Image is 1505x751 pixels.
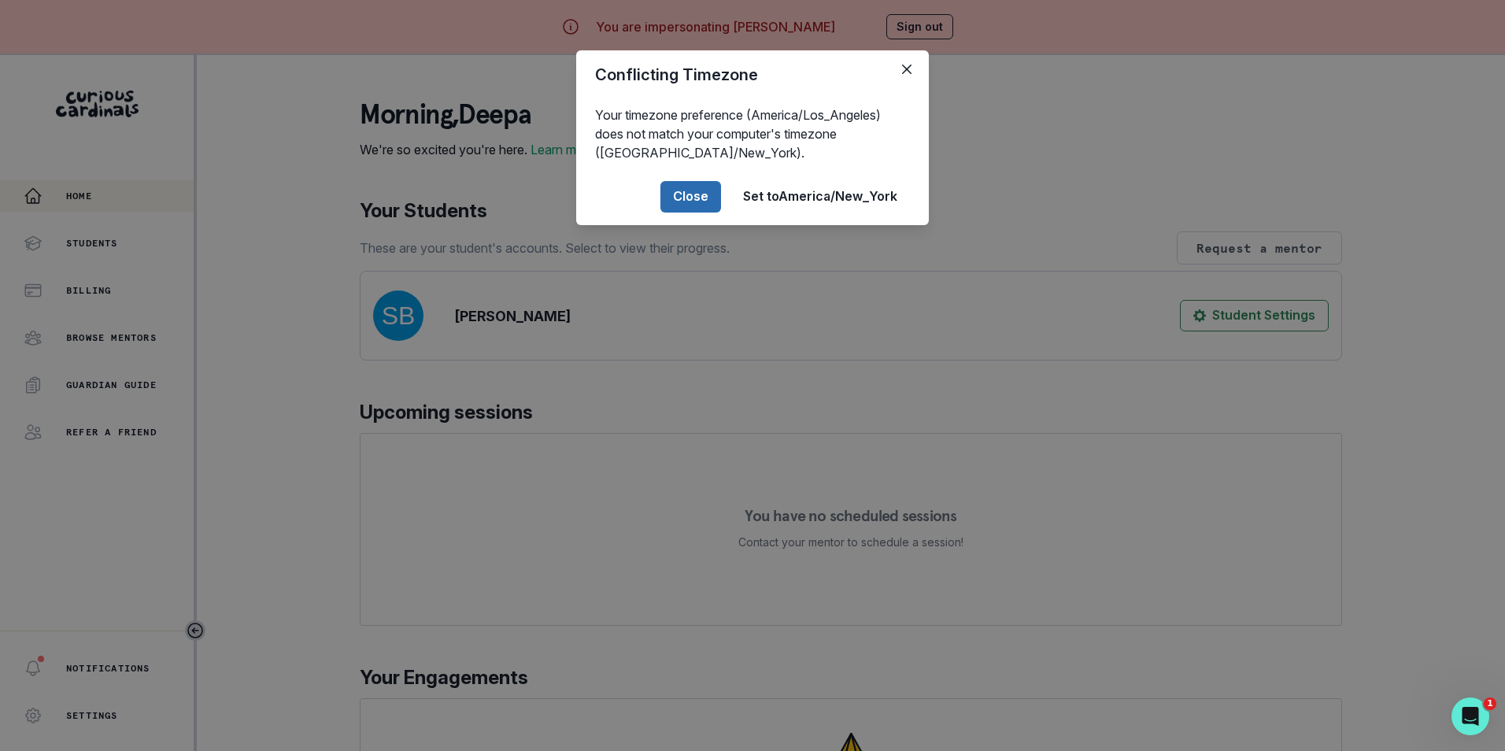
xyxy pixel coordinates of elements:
button: Close [660,181,721,213]
button: Close [894,57,919,82]
iframe: Intercom live chat [1451,697,1489,735]
header: Conflicting Timezone [576,50,929,99]
div: Your timezone preference (America/Los_Angeles) does not match your computer's timezone ([GEOGRAPH... [576,99,929,168]
span: 1 [1484,697,1496,710]
button: Set toAmerica/New_York [730,181,910,213]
